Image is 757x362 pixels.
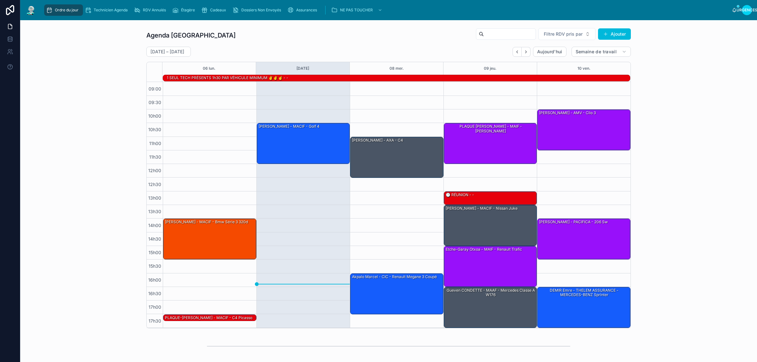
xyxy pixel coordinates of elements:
button: 09 jeu. [484,62,496,75]
font: Gueven CONDETTE - MAAF - Mercedes classe a w176 [447,288,535,297]
a: Assurances [285,4,321,16]
font: 1 SEUL TECH PRÉSENTS 1h30 PAR VÉHICULE MINIMUM ✌️✌️☝️ - - [167,75,288,80]
font: Cadeaux [210,8,226,12]
div: 🕒 RÉUNION - - [444,192,537,205]
div: PLAQUE-[PERSON_NAME] - MACIF - C4 Picasso [163,315,256,321]
font: RDV Annulés [143,8,166,12]
font: [PERSON_NAME] - MACIF - Nissan juke [446,206,518,211]
div: PLAQUE [PERSON_NAME] - MAIF - [PERSON_NAME] [444,123,537,164]
a: RDV Annulés [132,4,170,16]
button: Bouton de sélection [538,28,596,40]
button: [DATE] [296,62,309,75]
font: Technicien Agenda [94,8,128,12]
div: [PERSON_NAME] - MACIF - Bmw série 3 320d [163,219,256,259]
a: NE PAS TOUCHER [329,4,385,16]
button: Dos [513,47,522,57]
button: Aujourd'hui [533,47,566,57]
a: Étagère [170,4,199,16]
font: 12h00 [148,168,161,173]
font: 17h30 [149,318,161,324]
a: Technicien Agenda [83,4,132,16]
div: contenu déroulant [42,3,732,17]
div: Etche-garay Otxoa - MAIF - Renault trafic [444,246,537,287]
font: Semaine de travail [576,49,617,54]
font: 10h00 [148,113,161,119]
font: [DATE] [296,66,309,71]
font: DEMIR Emre - THELEM ASSURANCE - MERCEDES-BENZ Sprinter [550,288,619,297]
img: Logo de l'application [25,5,37,15]
button: Semaine de travail [572,47,631,57]
font: Akpalo Marcel - CIC - Renault Megane 3 coupé [352,274,437,279]
font: [PERSON_NAME] - MACIF - Golf 4 [259,124,320,129]
div: 1 SEUL TECH PRÉSENTS 1h30 PAR VÉHICULE MINIMUM ✌️✌️☝️ - - [166,75,289,81]
div: Gueven CONDETTE - MAAF - Mercedes classe a w176 [444,287,537,328]
font: Assurances [296,8,317,12]
div: [PERSON_NAME] - AMV - clio 3 [537,110,630,150]
font: PLAQUE-[PERSON_NAME] - MACIF - C4 Picasso [165,315,252,320]
font: 17h00 [149,304,161,310]
font: Etche-garay Otxoa - MAIF - Renault trafic [446,247,522,252]
font: 11h30 [149,154,161,160]
button: 06 lun. [203,62,215,75]
a: Ordre du jour [44,4,83,16]
font: 14h30 [148,236,161,242]
font: Agenda [GEOGRAPHIC_DATA] [146,32,236,39]
font: 09:00 [149,86,161,91]
font: 13h30 [148,209,161,214]
font: [PERSON_NAME] - AXA - C4 [352,138,403,143]
font: [DATE] – [DATE] [150,49,184,54]
button: 10 ven. [578,62,590,75]
font: NE PAS TOUCHER [340,8,373,12]
font: [PERSON_NAME] - MACIF - Bmw série 3 320d [165,219,248,224]
a: Cadeaux [199,4,231,16]
font: 10 ven. [578,66,590,71]
div: [PERSON_NAME] - AXA - C4 [350,137,443,178]
font: 15h30 [149,263,161,269]
font: Ajouter [611,31,626,37]
font: 06 lun. [203,66,215,71]
font: 09:30 [149,100,161,105]
font: 13h00 [148,195,161,201]
font: 12h30 [148,182,161,187]
font: Filtre RDV pris par [544,31,583,37]
font: Ordre du jour [55,8,79,12]
font: [PERSON_NAME] - PACIFICA - 206 sw [539,219,608,224]
button: Suivant [522,47,531,57]
font: PLAQUE [PERSON_NAME] - MAIF - [PERSON_NAME] [460,124,522,133]
div: [PERSON_NAME] - MACIF - Nissan juke [444,205,537,246]
font: 10h30 [148,127,161,132]
div: [PERSON_NAME] - MACIF - Golf 4 [257,123,350,164]
font: 15h00 [149,250,161,255]
font: 09 jeu. [484,66,496,71]
div: Akpalo Marcel - CIC - Renault Megane 3 coupé [350,274,443,314]
font: 08 mer. [390,66,404,71]
a: Dossiers Non Envoyés [231,4,285,16]
font: Aujourd'hui [537,49,562,54]
font: 11h00 [149,141,161,146]
div: [PERSON_NAME] - PACIFICA - 206 sw [537,219,630,259]
button: Ajouter [598,28,631,40]
font: 🕒 RÉUNION - - [446,192,474,197]
font: Dossiers Non Envoyés [241,8,281,12]
font: [PERSON_NAME] - AMV - clio 3 [539,110,596,115]
font: 14h00 [148,223,161,228]
div: DEMIR Emre - THELEM ASSURANCE - MERCEDES-BENZ Sprinter [537,287,630,328]
font: Étagère [181,8,195,12]
font: 16h30 [148,291,161,296]
font: 16h00 [148,277,161,283]
button: 08 mer. [390,62,404,75]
